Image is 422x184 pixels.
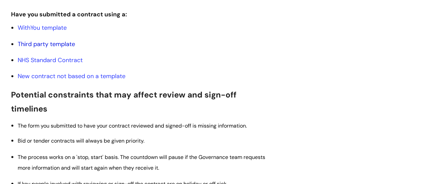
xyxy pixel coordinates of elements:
[18,122,247,129] span: The form you submitted to have your contract reviewed and signed-off is missing information.
[18,137,144,144] span: Bid or tender contracts will always be given priority.
[18,24,67,32] a: WithYou template
[18,154,265,171] span: The process works on a 'stop, start' basis. The countdown will pause if the Governance team reque...
[18,40,75,48] a: Third party template
[11,10,127,18] strong: Have you submitted a contract using a:
[11,89,237,114] span: Potential constraints that may affect review and sign-off timelines
[18,56,83,64] a: NHS Standard Contract
[18,72,125,80] a: New contract not based on a template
